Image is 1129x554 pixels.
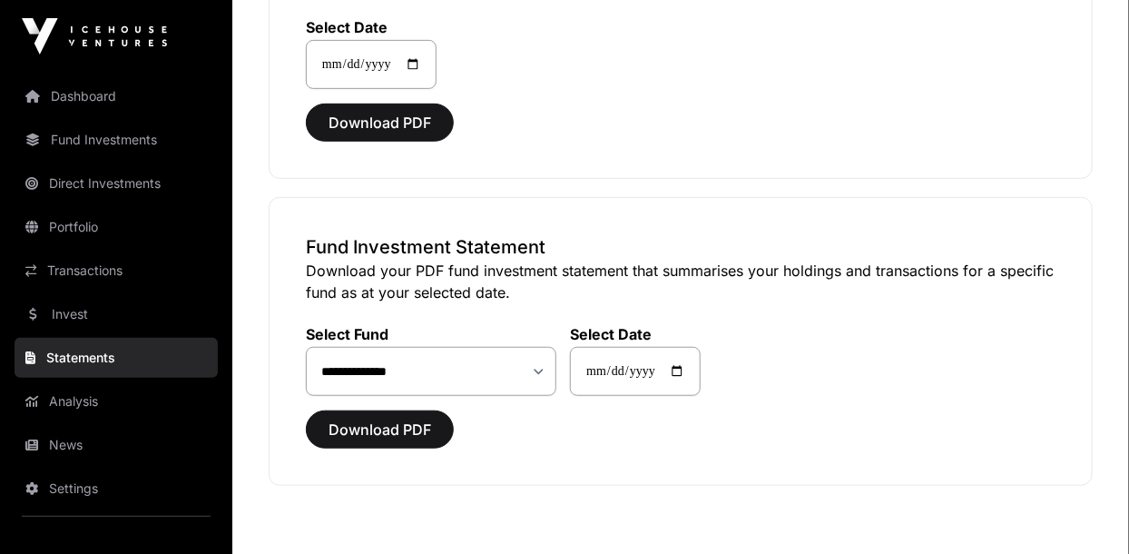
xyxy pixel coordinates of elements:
button: Download PDF [306,411,454,449]
img: Icehouse Ventures Logo [22,18,167,54]
a: Download PDF [306,429,454,447]
a: Direct Investments [15,163,218,203]
a: Fund Investments [15,120,218,160]
a: Analysis [15,381,218,421]
label: Select Date [306,18,437,36]
a: News [15,425,218,465]
a: Dashboard [15,76,218,116]
a: Statements [15,338,218,378]
p: Download your PDF fund investment statement that summarises your holdings and transactions for a ... [306,260,1055,303]
a: Settings [15,469,218,509]
span: Download PDF [329,419,431,440]
label: Select Fund [306,325,555,343]
a: Transactions [15,251,218,291]
span: Download PDF [329,112,431,134]
label: Select Date [570,325,701,343]
a: Download PDF [306,122,454,140]
button: Download PDF [306,104,454,142]
iframe: Chat Widget [1038,467,1129,554]
a: Invest [15,294,218,334]
a: Portfolio [15,207,218,247]
h3: Fund Investment Statement [306,234,1055,260]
